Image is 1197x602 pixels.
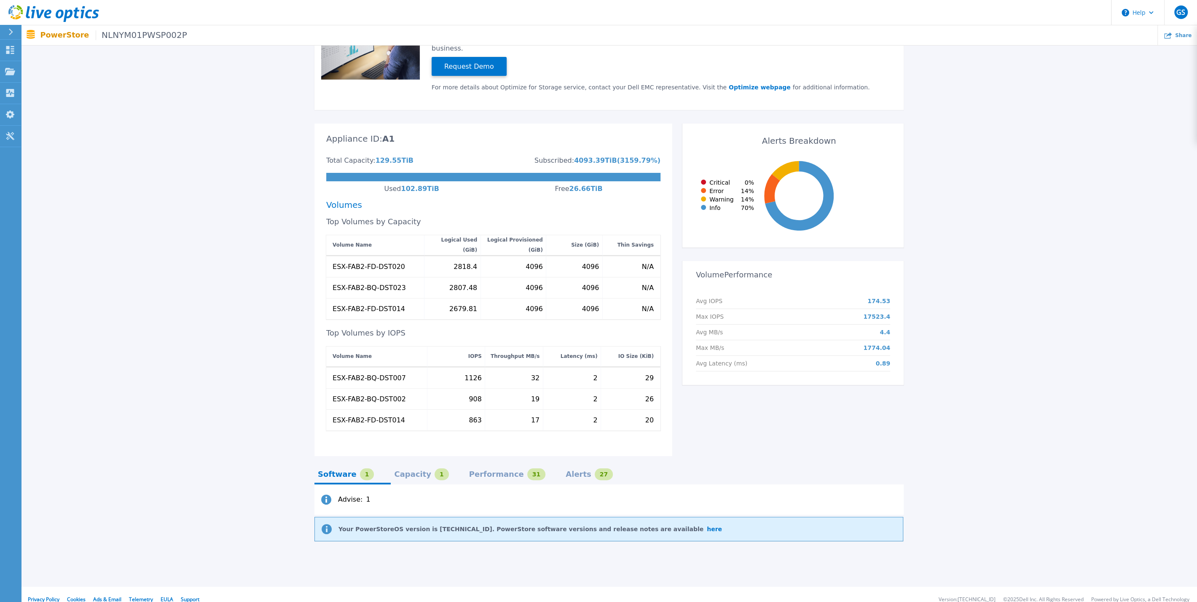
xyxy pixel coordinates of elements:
[333,351,372,361] div: Volume Name
[531,417,539,423] div: 17
[696,344,724,351] p: Max MB/s
[642,284,654,291] div: N/A
[696,360,747,367] p: Avg Latency (ms)
[863,344,890,351] p: 1774.04
[526,263,543,270] div: 4096
[595,468,613,480] div: 27
[645,374,654,381] div: 29
[1176,9,1185,16] span: GS
[449,305,477,312] div: 2679.81
[96,30,187,40] span: NLNYM01PWSP002P
[432,84,892,91] div: For more details about Optimize for Storage service, contact your Dell EMC representative. Visit ...
[1175,33,1192,38] span: Share
[464,374,482,381] div: 1126
[698,188,724,194] div: Error
[333,305,405,312] div: ESX-FAB2-FD-DST014
[741,188,754,194] span: 14 %
[566,471,591,478] div: Alerts
[333,395,406,402] div: ESX-FAB2-BQ-DST002
[338,526,722,532] p: Your PowerStoreOS version is [TECHNICAL_ID]. PowerStore software versions and release notes are a...
[707,526,722,532] a: here
[698,179,730,186] div: Critical
[531,374,539,381] div: 32
[727,84,793,91] a: Optimize webpage
[491,351,539,361] div: Throughput MB/s
[745,179,754,186] span: 0 %
[642,305,654,312] div: N/A
[469,471,524,478] div: Performance
[617,240,654,250] div: Thin Savings
[360,468,374,480] div: 1
[333,374,406,381] div: ESX-FAB2-BQ-DST007
[454,263,477,270] div: 2818.4
[394,471,431,478] div: Capacity
[618,351,654,361] div: IO Size (KiB)
[318,471,357,478] div: Software
[696,313,724,320] p: Max IOPS
[880,329,890,336] p: 4.4
[326,135,382,142] div: Appliance ID:
[326,202,660,208] div: Volumes
[571,240,599,250] div: Size (GiB)
[582,305,599,312] div: 4096
[582,263,599,270] div: 4096
[531,395,539,402] div: 19
[555,185,569,192] div: Free
[428,235,477,255] div: Logical Used (GiB)
[326,157,376,164] div: Total Capacity:
[526,284,543,291] div: 4096
[593,395,597,402] div: 2
[376,157,413,164] div: 129.55 TiB
[333,417,405,423] div: ESX-FAB2-FD-DST014
[642,263,654,270] div: N/A
[333,263,405,270] div: ESX-FAB2-FD-DST020
[432,57,507,76] button: Request Demo
[526,305,543,312] div: 4096
[561,351,598,361] div: Latency (ms)
[326,218,660,225] div: Top Volumes by Capacity
[698,204,721,211] div: Info
[338,496,362,503] span: Advise :
[468,351,482,361] div: IOPS
[384,185,401,192] div: Used
[401,185,439,192] div: 102.89 TiB
[333,284,406,291] div: ESX-FAB2-BQ-DST023
[696,298,722,304] p: Avg IOPS
[875,360,890,367] p: 0.89
[435,468,449,480] div: 1
[867,298,890,304] p: 174.53
[645,395,654,402] div: 26
[449,284,477,291] div: 2807.48
[582,284,599,291] div: 4096
[574,157,617,164] div: 4093.39 TiB
[741,196,754,203] span: 14 %
[382,135,395,157] div: A1
[469,417,482,423] div: 863
[694,129,904,151] div: Alerts Breakdown
[326,330,660,336] div: Top Volumes by IOPS
[441,62,497,72] span: Request Demo
[617,157,660,164] div: ( 3159.79 %)
[696,329,723,336] p: Avg MB/s
[863,313,890,320] p: 17523.4
[569,185,602,192] div: 26.66 TiB
[333,240,372,250] div: Volume Name
[593,417,597,423] div: 2
[741,204,754,211] span: 70 %
[698,196,734,203] div: Warning
[534,157,574,164] div: Subscribed:
[527,468,545,480] div: 31
[484,235,543,255] div: Logical Provisioned (GiB)
[366,496,370,503] span: 1
[593,374,597,381] div: 2
[645,417,654,423] div: 20
[696,266,890,283] h3: Volume Performance
[40,30,187,40] p: PowerStore
[469,395,482,402] div: 908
